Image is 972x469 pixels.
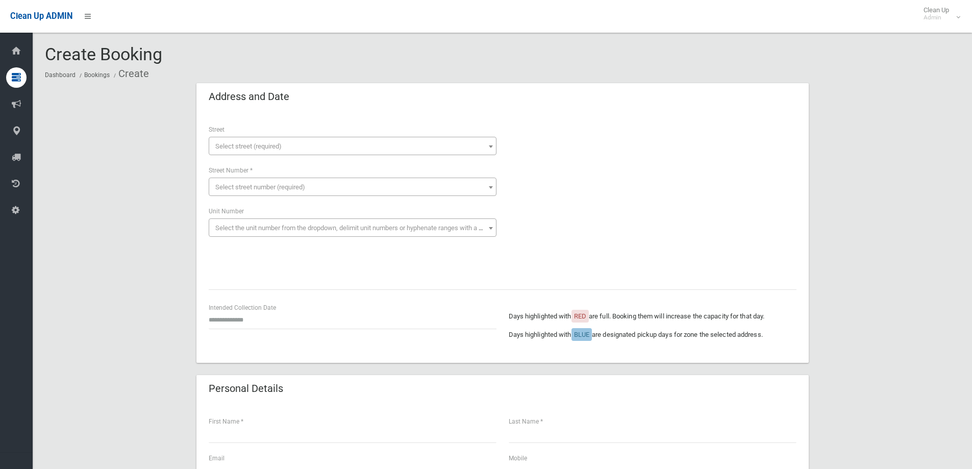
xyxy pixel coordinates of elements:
li: Create [111,64,149,83]
a: Dashboard [45,71,76,79]
span: Clean Up ADMIN [10,11,72,21]
a: Bookings [84,71,110,79]
span: Create Booking [45,44,162,64]
span: RED [574,312,586,320]
span: Select the unit number from the dropdown, delimit unit numbers or hyphenate ranges with a comma [215,224,501,232]
span: Clean Up [918,6,959,21]
p: Days highlighted with are full. Booking them will increase the capacity for that day. [509,310,796,323]
span: Select street (required) [215,142,282,150]
p: Days highlighted with are designated pickup days for zone the selected address. [509,329,796,341]
span: BLUE [574,331,589,338]
span: Select street number (required) [215,183,305,191]
small: Admin [924,14,949,21]
header: Address and Date [196,87,302,107]
header: Personal Details [196,379,295,399]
